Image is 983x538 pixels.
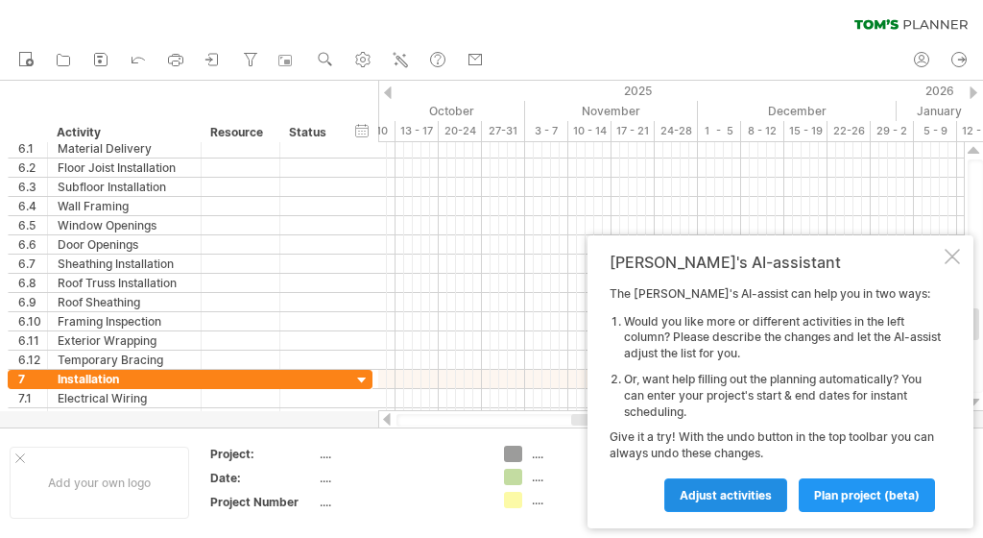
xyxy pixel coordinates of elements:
[58,178,191,196] div: Subfloor Installation
[624,314,941,362] li: Would you like more or different activities in the left column? Please describe the changes and l...
[18,255,47,273] div: 6.7
[914,121,957,141] div: 5 - 9
[18,389,47,407] div: 7.1
[10,447,189,519] div: Add your own logo
[210,446,316,462] div: Project:
[568,121,611,141] div: 10 - 14
[532,469,636,485] div: ....
[320,494,481,510] div: ....
[18,178,47,196] div: 6.3
[18,159,47,177] div: 6.2
[664,478,787,512] a: Adjust activities
[18,370,47,388] div: 7
[326,101,525,121] div: October 2025
[58,331,191,350] div: Exterior Wrapping
[210,123,269,142] div: Resource
[18,216,47,234] div: 6.5
[784,121,827,141] div: 15 - 19
[610,286,941,511] div: The [PERSON_NAME]'s AI-assist can help you in two ways: Give it a try! With the undo button in th...
[58,274,191,292] div: Roof Truss Installation
[58,216,191,234] div: Window Openings
[482,121,525,141] div: 27-31
[624,372,941,420] li: Or, want help filling out the planning automatically? You can enter your project's start & end da...
[58,197,191,215] div: Wall Framing
[58,139,191,158] div: Material Delivery
[396,121,439,141] div: 13 - 17
[18,274,47,292] div: 6.8
[814,488,920,502] span: plan project (beta)
[525,121,568,141] div: 3 - 7
[58,370,191,388] div: Installation
[680,488,772,502] span: Adjust activities
[439,121,482,141] div: 20-24
[58,235,191,254] div: Door Openings
[871,121,914,141] div: 29 - 2
[18,293,47,311] div: 6.9
[58,255,191,273] div: Sheathing Installation
[799,478,935,512] a: plan project (beta)
[655,121,698,141] div: 24-28
[58,159,191,177] div: Floor Joist Installation
[58,351,191,369] div: Temporary Bracing
[525,101,698,121] div: November 2025
[57,123,190,142] div: Activity
[18,139,47,158] div: 6.1
[18,408,47,427] div: 7.2
[58,389,191,407] div: Electrical Wiring
[18,235,47,254] div: 6.6
[827,121,871,141] div: 22-26
[210,470,316,486] div: Date:
[698,121,741,141] div: 1 - 5
[18,351,47,369] div: 6.12
[58,293,191,311] div: Roof Sheathing
[320,446,481,462] div: ....
[741,121,784,141] div: 8 - 12
[18,312,47,330] div: 6.10
[532,446,636,462] div: ....
[58,408,191,427] div: Plumbing Pipes
[289,123,331,142] div: Status
[320,470,481,486] div: ....
[18,197,47,215] div: 6.4
[18,331,47,350] div: 6.11
[698,101,897,121] div: December 2025
[532,492,636,508] div: ....
[611,121,655,141] div: 17 - 21
[610,253,941,272] div: [PERSON_NAME]'s AI-assistant
[210,494,316,510] div: Project Number
[58,312,191,330] div: Framing Inspection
